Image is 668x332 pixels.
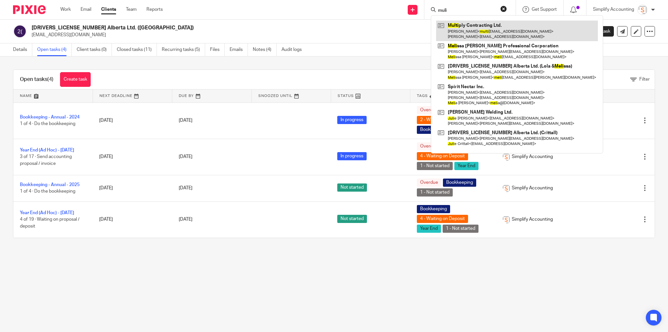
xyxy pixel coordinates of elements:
[20,182,80,187] a: Bookkeeping - Annual - 2025
[337,215,367,223] span: Not started
[417,106,441,114] span: Overdue
[93,139,172,175] td: [DATE]
[32,32,566,38] p: [EMAIL_ADDRESS][DOMAIN_NAME]
[337,116,367,124] span: In progress
[13,5,46,14] img: Pixie
[20,115,80,119] a: Bookkeeping - Annual - 2024
[117,43,157,56] a: Closed tasks (11)
[77,43,112,56] a: Client tasks (0)
[13,43,32,56] a: Details
[60,72,91,87] a: Create task
[417,94,428,98] span: Tags
[230,43,248,56] a: Emails
[417,162,453,170] span: 1 - Not started
[417,215,468,223] span: 4 - Waiting on Deposit
[20,122,75,126] span: 1 of 4 · Do the bookkeeping
[20,154,72,166] span: 3 of 17 · Send accounting proposal / invoice
[532,7,557,12] span: Get Support
[60,6,71,13] a: Work
[101,6,116,13] a: Clients
[20,189,75,194] span: 1 of 4 · Do the bookkeeping
[32,24,459,31] h2: [DRIVERS_LICENSE_NUMBER] Alberta Ltd. ([GEOGRAPHIC_DATA])
[20,148,74,152] a: Year End (Ad Hoc) - [DATE]
[417,142,441,150] span: Overdue
[502,153,510,161] img: Screenshot%202023-11-29%20141159.png
[437,8,496,14] input: Search
[417,126,450,134] span: Bookkeeping
[47,77,53,82] span: (4)
[417,205,450,213] span: Bookkeeping
[20,76,53,83] h1: Open tasks
[13,24,27,38] img: svg%3E
[179,186,192,190] span: [DATE]
[454,162,478,170] span: Year End
[253,43,277,56] a: Notes (4)
[179,118,192,123] span: [DATE]
[443,225,478,233] span: 1 - Not started
[37,43,72,56] a: Open tasks (4)
[593,6,634,13] p: Simplify Accounting
[93,103,172,139] td: [DATE]
[179,154,192,159] span: [DATE]
[126,6,137,13] a: Team
[443,179,476,187] span: Bookkeeping
[337,183,367,192] span: Not started
[20,217,80,229] span: 4 of 19 · Waiting on proposal / deposit
[281,43,307,56] a: Audit logs
[502,216,510,224] img: Screenshot%202023-11-29%20141159.png
[637,5,648,15] img: Screenshot%202023-11-29%20141159.png
[81,6,91,13] a: Email
[146,6,163,13] a: Reports
[20,211,74,215] a: Year End (Ad Hoc) - [DATE]
[210,43,225,56] a: Files
[338,94,354,98] span: Status
[258,94,293,98] span: Snoozed Until
[639,77,650,82] span: Filter
[417,225,441,233] span: Year End
[93,175,172,201] td: [DATE]
[502,184,510,192] img: Screenshot%202023-11-29%20141159.png
[417,179,441,187] span: Overdue
[179,217,192,222] span: [DATE]
[93,201,172,238] td: [DATE]
[417,152,468,160] span: 4 - Waiting on Deposit
[337,152,367,160] span: In progress
[162,43,205,56] a: Recurring tasks (5)
[512,185,553,191] span: Simplify Accounting
[512,216,553,223] span: Simplify Accounting
[417,116,468,124] span: 2 - Waiting on records
[417,188,453,197] span: 1 - Not started
[500,6,507,12] button: Clear
[512,153,553,160] span: Simplify Accounting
